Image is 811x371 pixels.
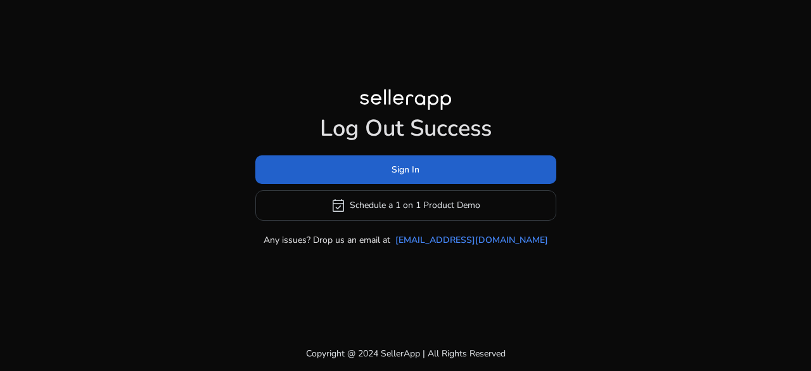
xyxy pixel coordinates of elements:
span: event_available [331,198,346,213]
button: Sign In [255,155,556,184]
span: Sign In [392,163,419,176]
h1: Log Out Success [255,115,556,142]
button: event_availableSchedule a 1 on 1 Product Demo [255,190,556,221]
p: Any issues? Drop us an email at [264,233,390,247]
a: [EMAIL_ADDRESS][DOMAIN_NAME] [395,233,548,247]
